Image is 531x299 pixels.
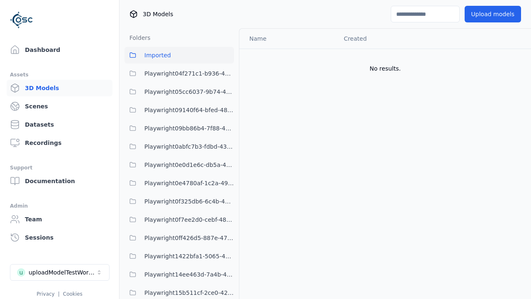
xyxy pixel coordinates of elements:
[124,65,234,82] button: Playwright04f271c1-b936-458c-b5f6-36ca6337f11a
[7,229,112,246] a: Sessions
[144,50,171,60] span: Imported
[144,233,234,243] span: Playwright0ff426d5-887e-47ce-9e83-c6f549f6a63f
[7,173,112,189] a: Documentation
[144,178,234,188] span: Playwright0e4780af-1c2a-492e-901c-6880da17528a
[10,8,33,32] img: Logo
[58,291,60,297] span: |
[124,120,234,137] button: Playwright09bb86b4-7f88-4a8f-8ea8-a4c9412c995e
[7,98,112,115] a: Scenes
[144,160,234,170] span: Playwright0e0d1e6c-db5a-4244-b424-632341d2c1b4
[7,211,112,228] a: Team
[144,105,234,115] span: Playwright09140f64-bfed-4894-9ae1-f5b1e6c36039
[10,201,109,211] div: Admin
[29,268,96,277] div: uploadModelTestWorkspace
[144,251,234,261] span: Playwright1422bfa1-5065-45c6-98b3-ab75e32174d7
[124,83,234,100] button: Playwright05cc6037-9b74-4704-86c6-3ffabbdece83
[124,248,234,265] button: Playwright1422bfa1-5065-45c6-98b3-ab75e32174d7
[144,87,234,97] span: Playwright05cc6037-9b74-4704-86c6-3ffabbdece83
[7,42,112,58] a: Dashboard
[7,116,112,133] a: Datasets
[124,157,234,173] button: Playwright0e0d1e6c-db5a-4244-b424-632341d2c1b4
[144,142,234,152] span: Playwright0abfc7b3-fdbd-438a-9097-bdc709c88d01
[144,123,234,133] span: Playwright09bb86b4-7f88-4a8f-8ea8-a4c9412c995e
[124,102,234,118] button: Playwright09140f64-bfed-4894-9ae1-f5b1e6c36039
[124,47,234,64] button: Imported
[10,70,109,80] div: Assets
[144,288,234,298] span: Playwright15b511cf-2ce0-42d4-aab5-f050ff96fb05
[37,291,54,297] a: Privacy
[7,135,112,151] a: Recordings
[143,10,173,18] span: 3D Models
[17,268,25,277] div: u
[144,196,234,206] span: Playwright0f325db6-6c4b-4947-9a8f-f4487adedf2c
[144,215,234,225] span: Playwright0f7ee2d0-cebf-4840-a756-5a7a26222786
[124,175,234,191] button: Playwright0e4780af-1c2a-492e-901c-6880da17528a
[10,264,110,281] button: Select a workspace
[465,6,521,22] button: Upload models
[124,34,151,42] h3: Folders
[63,291,83,297] a: Cookies
[10,163,109,173] div: Support
[239,29,337,49] th: Name
[124,193,234,210] button: Playwright0f325db6-6c4b-4947-9a8f-f4487adedf2c
[144,270,234,279] span: Playwright14ee463d-7a4b-460f-bf6c-ea7fafeecbb0
[124,230,234,246] button: Playwright0ff426d5-887e-47ce-9e83-c6f549f6a63f
[124,211,234,228] button: Playwright0f7ee2d0-cebf-4840-a756-5a7a26222786
[124,138,234,155] button: Playwright0abfc7b3-fdbd-438a-9097-bdc709c88d01
[337,29,437,49] th: Created
[144,69,234,78] span: Playwright04f271c1-b936-458c-b5f6-36ca6337f11a
[239,49,531,88] td: No results.
[7,80,112,96] a: 3D Models
[124,266,234,283] button: Playwright14ee463d-7a4b-460f-bf6c-ea7fafeecbb0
